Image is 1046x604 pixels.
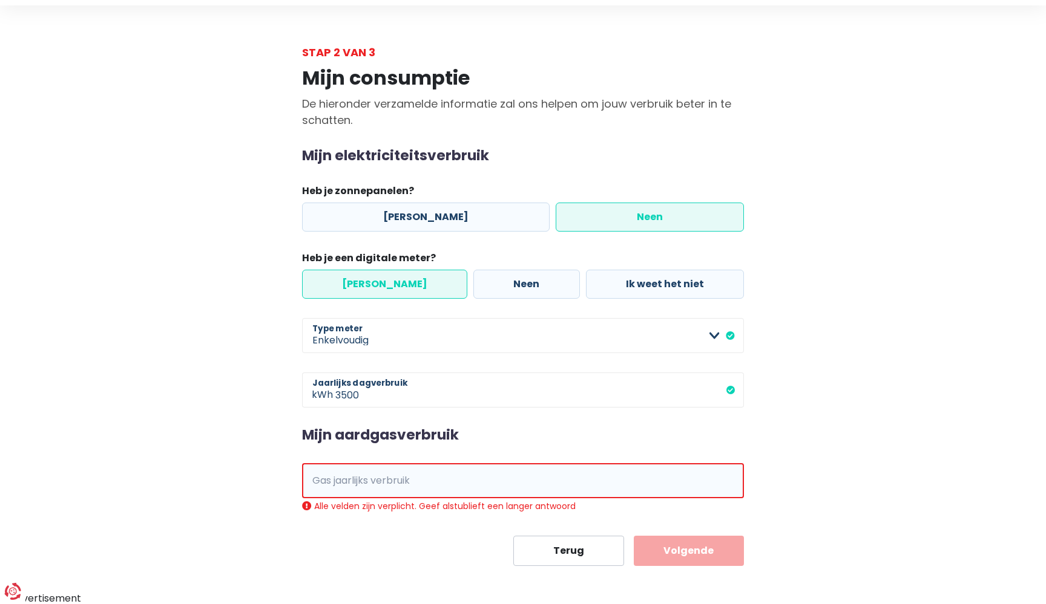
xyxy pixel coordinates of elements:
label: Neen [556,203,744,232]
h2: Mijn elektriciteitsverbruik [302,148,744,164]
label: [PERSON_NAME] [302,270,467,299]
h1: Mijn consumptie [302,67,744,89]
div: Stap 2 van 3 [302,44,744,60]
label: Neen [473,270,579,299]
span: kWh [302,463,336,498]
span: kWh [302,372,335,408]
legend: Heb je zonnepanelen? [302,184,744,203]
p: De hieronder verzamelde informatie zal ons helpen om jouw verbruik beter in te schatten. [302,96,744,128]
h2: Mijn aardgasverbruik [302,427,744,444]
div: Alle velden zijn verplicht. Geef alstublieft een langer antwoord [302,501,744,511]
label: [PERSON_NAME] [302,203,550,232]
button: Terug [513,536,624,566]
legend: Heb je een digitale meter? [302,251,744,270]
label: Ik weet het niet [586,270,744,299]
button: Volgende [634,536,745,566]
